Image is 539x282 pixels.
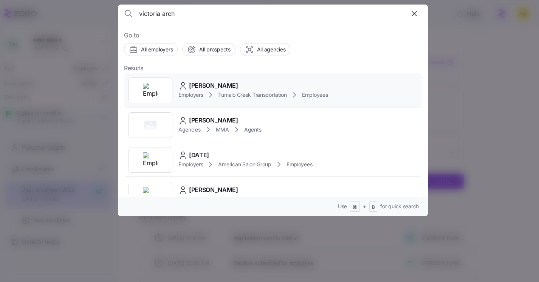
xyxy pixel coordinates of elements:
[244,126,261,133] span: Agents
[124,31,422,40] span: Go to
[302,91,328,99] span: Employees
[380,203,419,210] span: for quick search
[178,126,201,133] span: Agencies
[189,81,238,90] span: [PERSON_NAME]
[353,204,357,211] span: ⌘
[143,152,158,167] img: Employer logo
[199,46,230,53] span: All prospects
[287,161,312,168] span: Employees
[124,64,143,73] span: Results
[338,203,347,210] span: Use
[218,161,271,168] span: American Salon Group
[363,203,366,210] span: +
[143,187,158,202] img: Employer logo
[216,126,229,133] span: MMA
[143,83,158,98] img: Employer logo
[141,46,173,53] span: All employers
[218,91,287,99] span: Tumalo Creek Transportation
[124,43,178,56] button: All employers
[178,161,203,168] span: Employers
[189,150,209,160] span: [DATE]
[189,185,238,195] span: [PERSON_NAME]
[182,43,235,56] button: All prospects
[189,116,238,125] span: [PERSON_NAME]
[372,204,375,211] span: B
[257,46,286,53] span: All agencies
[178,91,203,99] span: Employers
[240,43,291,56] button: All agencies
